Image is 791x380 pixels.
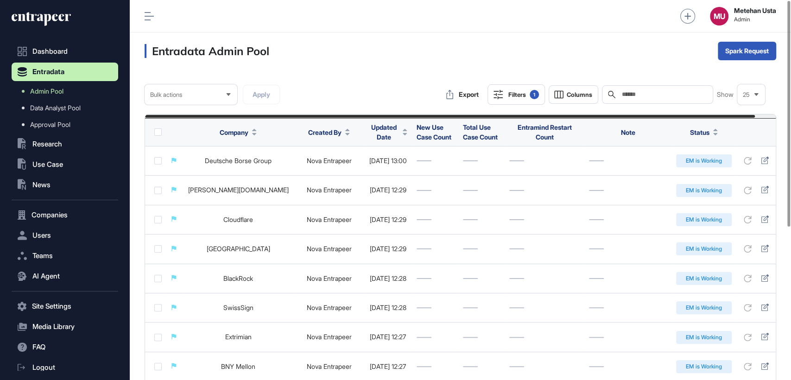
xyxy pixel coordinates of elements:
div: [DATE] 12:29 [368,216,407,223]
span: Created By [308,127,342,137]
a: Data Analyst Pool [16,100,118,116]
div: [DATE] 12:27 [368,363,407,370]
button: Company [220,127,257,137]
a: BNY Mellon [221,362,255,370]
a: Logout [12,358,118,377]
div: EM is Working [676,242,732,255]
button: Use Case [12,155,118,174]
span: Columns [567,91,592,98]
span: 25 [743,91,750,98]
span: FAQ [32,343,45,351]
button: News [12,176,118,194]
span: Bulk actions [150,91,182,98]
button: Companies [12,206,118,224]
div: [DATE] 12:28 [368,275,407,282]
span: Show [717,91,734,98]
div: [DATE] 12:28 [368,304,407,311]
span: Admin [734,16,776,23]
span: Status [690,127,709,137]
span: Dashboard [32,48,68,55]
button: MU [710,7,728,25]
a: Deutsche Borse Group [205,157,272,165]
div: EM is Working [676,272,732,285]
button: Created By [308,127,350,137]
span: Entramind Restart Count [518,123,572,141]
a: Nova Entrapeer [307,245,352,253]
span: Data Analyst Pool [30,104,81,112]
span: News [32,181,51,189]
a: [PERSON_NAME][DOMAIN_NAME] [188,186,289,194]
a: [GEOGRAPHIC_DATA] [207,245,270,253]
button: Filters1 [487,84,545,105]
span: Admin Pool [30,88,63,95]
strong: Metehan Usta [734,7,776,14]
div: EM is Working [676,154,732,167]
button: Entradata [12,63,118,81]
span: Companies [32,211,68,219]
span: Research [32,140,62,148]
div: [DATE] 12:29 [368,245,407,253]
div: EM is Working [676,331,732,344]
div: Filters [508,90,539,99]
button: Users [12,226,118,245]
h3: Entradata Admin Pool [145,44,269,58]
button: Spark Request [718,42,776,60]
button: Updated Date [368,122,407,142]
div: EM is Working [676,184,732,197]
a: Admin Pool [16,83,118,100]
span: Logout [32,364,55,371]
div: [DATE] 13:00 [368,157,407,165]
span: Use Case [32,161,63,168]
button: Media Library [12,317,118,336]
a: Approval Pool [16,116,118,133]
a: Nova Entrapeer [307,274,352,282]
button: Teams [12,247,118,265]
span: Entradata [32,68,64,76]
span: Media Library [32,323,75,330]
button: AI Agent [12,267,118,285]
button: Status [690,127,718,137]
div: [DATE] 12:27 [368,333,407,341]
span: Users [32,232,51,239]
span: Updated Date [368,122,399,142]
button: Columns [549,85,598,104]
button: FAQ [12,338,118,356]
span: Total Use Case Count [463,123,498,141]
a: Nova Entrapeer [307,333,352,341]
div: EM is Working [676,301,732,314]
span: New Use Case Count [417,123,451,141]
a: Nova Entrapeer [307,362,352,370]
a: Nova Entrapeer [307,186,352,194]
span: Teams [32,252,53,260]
a: BlackRock [223,274,253,282]
a: Cloudflare [223,215,253,223]
div: EM is Working [676,213,732,226]
span: Site Settings [32,303,71,310]
span: Company [220,127,248,137]
a: SwissSign [223,304,253,311]
a: Nova Entrapeer [307,215,352,223]
button: Site Settings [12,297,118,316]
a: Nova Entrapeer [307,157,352,165]
div: 1 [530,90,539,99]
span: Approval Pool [30,121,70,128]
button: Export [441,85,484,104]
a: Nova Entrapeer [307,304,352,311]
span: Note [621,128,635,136]
div: [DATE] 12:29 [368,186,407,194]
a: Dashboard [12,42,118,61]
div: EM is Working [676,360,732,373]
a: Extrimian [225,333,252,341]
button: Research [12,135,118,153]
span: AI Agent [32,272,60,280]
